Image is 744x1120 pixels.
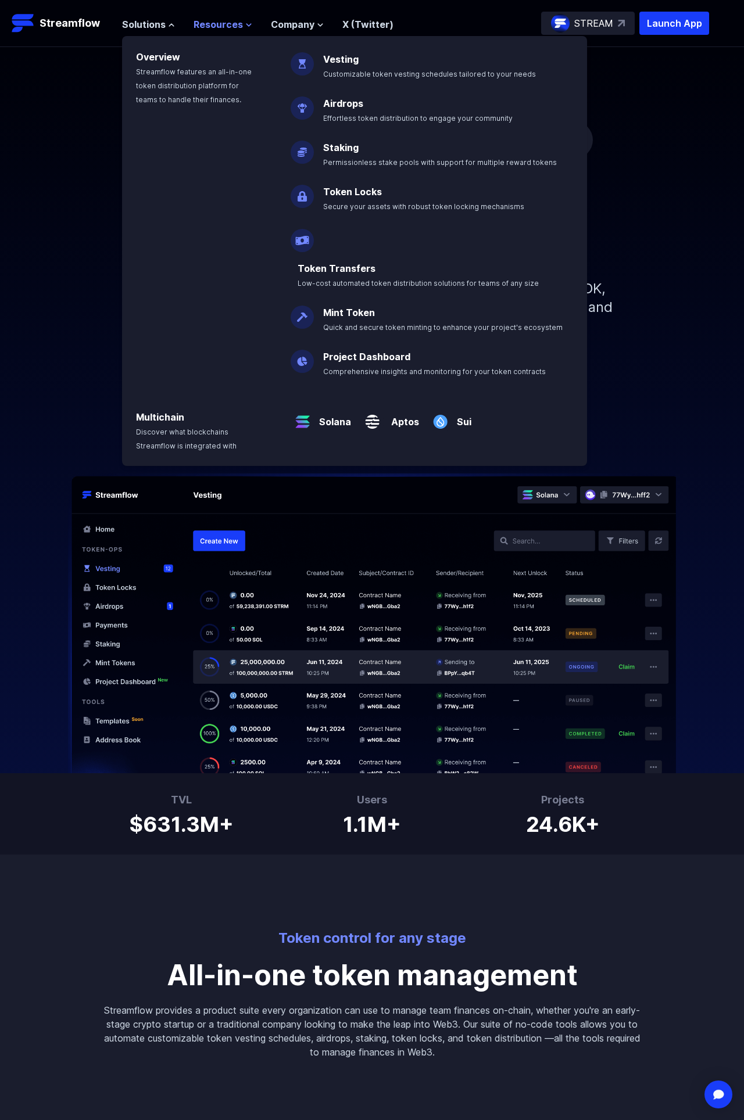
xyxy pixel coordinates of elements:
p: Streamflow [40,15,100,31]
img: Airdrops [291,87,314,120]
img: Vesting [291,43,314,76]
a: Overview [136,51,180,63]
div: Open Intercom Messenger [704,1080,732,1108]
h1: 24.6K+ [526,808,600,836]
button: Company [271,17,324,31]
span: Solutions [122,17,166,31]
span: Resources [194,17,243,31]
span: Discover what blockchains Streamflow is integrated with [136,428,237,450]
p: Token control for any stage [102,929,642,947]
span: Customizable token vesting schedules tailored to your needs [323,70,536,78]
h1: $631.3M+ [130,808,234,836]
p: Streamflow provides a product suite every organization can use to manage team finances on-chain, ... [102,1003,642,1059]
h3: TVL [130,792,234,808]
img: top-right-arrow.svg [618,20,625,27]
span: Effortless token distribution to engage your community [323,114,513,123]
span: Company [271,17,314,31]
button: Launch App [639,12,709,35]
a: Vesting [323,53,359,65]
span: Permissionless stake pools with support for multiple reward tokens [323,158,557,167]
a: Streamflow [12,12,110,35]
img: Mint Token [291,296,314,329]
a: Aptos [384,405,419,429]
a: Airdrops [323,98,363,109]
span: Streamflow features an all-in-one token distribution platform for teams to handle their finances. [136,67,252,104]
img: streamflow-logo-circle.png [551,14,570,33]
a: Staking [323,142,359,153]
p: STREAM [574,16,613,30]
img: Payroll [291,220,314,252]
a: Sui [452,405,471,429]
img: Staking [291,131,314,164]
span: Comprehensive insights and monitoring for your token contracts [323,367,546,376]
a: Token Transfers [298,263,375,274]
h1: 1.1M+ [343,808,401,836]
img: Aptos [360,401,384,433]
a: Token Locks [323,186,382,198]
img: Streamflow Logo [12,12,35,35]
span: Quick and secure token minting to enhance your project's ecosystem [323,323,563,332]
a: X (Twitter) [342,19,394,30]
h3: Users [343,792,401,808]
img: Sui [428,401,452,433]
img: Solana [291,401,314,433]
button: Resources [194,17,252,31]
a: Mint Token [323,307,375,318]
span: Low-cost automated token distribution solutions for teams of any size [298,279,539,288]
a: Project Dashboard [323,351,410,362]
a: Multichain [136,411,184,423]
h1: Token management infrastructure [110,186,634,261]
img: Token Locks [291,175,314,208]
p: All-in-one token management [102,961,642,989]
img: Project Dashboard [291,340,314,373]
span: Secure your assets with robust token locking mechanisms [323,202,524,211]
h3: Projects [526,792,600,808]
a: Solana [314,405,351,429]
a: STREAM [541,12,635,35]
button: Solutions [122,17,175,31]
